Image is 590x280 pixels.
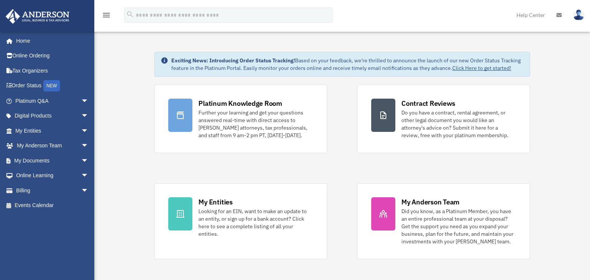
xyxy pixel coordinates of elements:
a: Platinum Q&Aarrow_drop_down [5,93,100,108]
a: My Anderson Team Did you know, as a Platinum Member, you have an entire professional team at your... [357,183,530,259]
a: Order StatusNEW [5,78,100,94]
a: Contract Reviews Do you have a contract, rental agreement, or other legal document you would like... [357,85,530,153]
div: Contract Reviews [401,99,455,108]
a: Tax Organizers [5,63,100,78]
div: My Anderson Team [401,197,459,207]
div: Looking for an EIN, want to make an update to an entity, or sign up for a bank account? Click her... [198,207,313,238]
div: Did you know, as a Platinum Member, you have an entire professional team at your disposal? Get th... [401,207,516,245]
img: User Pic [573,9,584,20]
div: Based on your feedback, we're thrilled to announce the launch of our new Order Status Tracking fe... [171,57,523,72]
span: arrow_drop_down [81,168,96,184]
div: Do you have a contract, rental agreement, or other legal document you would like an attorney's ad... [401,109,516,139]
span: arrow_drop_down [81,183,96,198]
a: menu [102,13,111,20]
div: My Entities [198,197,232,207]
a: Home [5,33,96,48]
a: Events Calendar [5,198,100,213]
span: arrow_drop_down [81,123,96,139]
i: search [126,10,134,19]
a: Billingarrow_drop_down [5,183,100,198]
a: Online Learningarrow_drop_down [5,168,100,183]
a: My Entitiesarrow_drop_down [5,123,100,138]
a: Click Here to get started! [452,65,511,71]
a: Online Ordering [5,48,100,63]
div: NEW [43,80,60,91]
a: My Anderson Teamarrow_drop_down [5,138,100,153]
div: Further your learning and get your questions answered real-time with direct access to [PERSON_NAM... [198,109,313,139]
span: arrow_drop_down [81,108,96,124]
a: My Documentsarrow_drop_down [5,153,100,168]
a: Platinum Knowledge Room Further your learning and get your questions answered real-time with dire... [154,85,327,153]
img: Anderson Advisors Platinum Portal [3,9,72,24]
a: My Entities Looking for an EIN, want to make an update to an entity, or sign up for a bank accoun... [154,183,327,259]
strong: Exciting News: Introducing Order Status Tracking! [171,57,295,64]
span: arrow_drop_down [81,153,96,169]
div: Platinum Knowledge Room [198,99,282,108]
a: Digital Productsarrow_drop_down [5,108,100,124]
span: arrow_drop_down [81,93,96,109]
span: arrow_drop_down [81,138,96,154]
i: menu [102,11,111,20]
